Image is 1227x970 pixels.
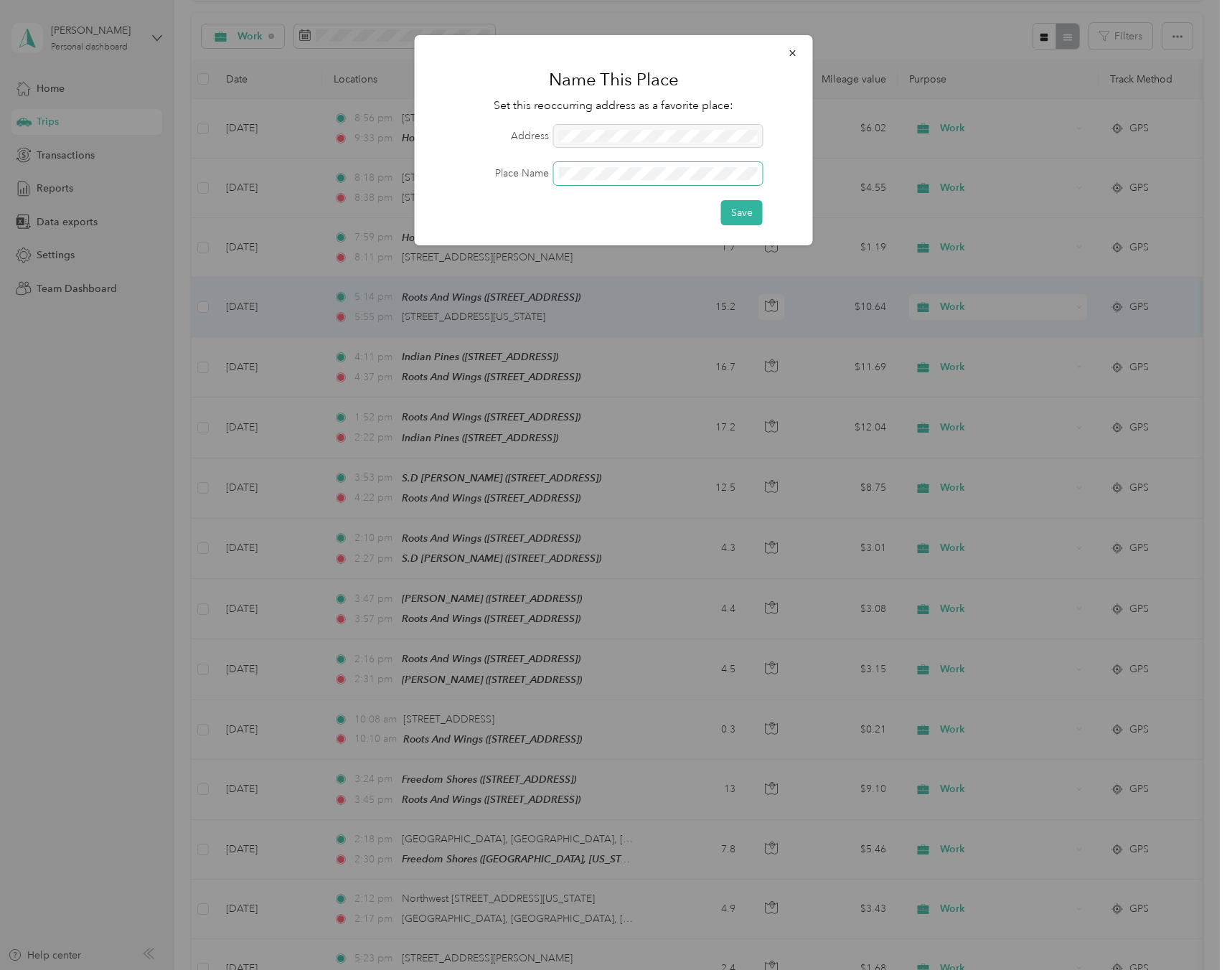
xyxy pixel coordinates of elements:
p: Set this reoccurring address as a favorite place: [435,97,793,115]
button: Save [721,200,763,225]
label: Place Name [435,166,549,181]
h1: Name This Place [435,62,793,97]
iframe: Everlance-gr Chat Button Frame [1147,890,1227,970]
label: Address [435,128,549,143]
